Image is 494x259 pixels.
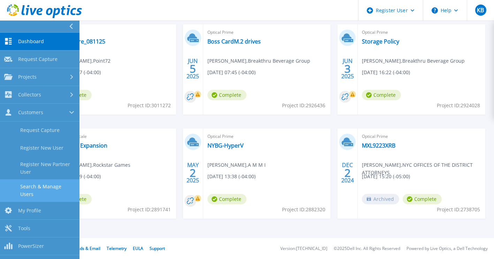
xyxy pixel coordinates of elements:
span: Optical Prime [53,29,172,36]
span: [DATE] 13:38 (-04:00) [207,173,256,180]
span: [PERSON_NAME] , NYC OFFICES OF THE DISTRICT ATTORNEYS [362,161,485,176]
a: Boss CardM.2 drives [207,38,261,45]
span: Collectors [18,92,41,98]
li: © 2025 Dell Inc. All Rights Reserved [334,246,400,251]
span: [PERSON_NAME] , Breakthru Beverage Group [207,57,310,65]
a: EULA [133,245,143,251]
span: Projects [18,74,37,80]
span: Optical Prime [207,133,327,140]
span: Project ID: 2924028 [437,102,480,109]
div: JUN 2025 [341,56,354,81]
span: Project ID: 2738705 [437,206,480,213]
span: Customers [18,109,43,116]
a: Support [150,245,165,251]
span: [PERSON_NAME] , A M M I [207,161,266,169]
span: [PERSON_NAME] , Point72 [53,57,111,65]
span: Optical Prime [362,133,481,140]
a: RSG Isilon Expansion [53,142,107,149]
li: Powered by Live Optics, a Dell Technology [406,246,488,251]
span: [PERSON_NAME] , Rockstar Games [53,161,130,169]
span: Project ID: 2926436 [282,102,325,109]
li: Version: [TECHNICAL_ID] [280,246,327,251]
span: 2 [190,170,196,176]
span: 2 [344,170,351,176]
span: [PERSON_NAME] , Breakthru Beverage Group [362,57,465,65]
span: My Profile [18,207,41,214]
span: Complete [207,90,246,100]
span: Complete [362,90,401,100]
span: [DATE] 15:20 (-05:00) [362,173,410,180]
a: Ads & Email [77,245,100,251]
span: Isilon/PowerScale [53,133,172,140]
span: Optical Prime [362,29,481,36]
a: Storage Policy [362,38,399,45]
span: PowerSizer [18,243,44,249]
span: [DATE] 16:22 (-04:00) [362,69,410,76]
div: JUN 2025 [186,56,199,81]
span: Dashboard [18,38,44,45]
a: NYBG-HyperV [207,142,244,149]
span: [DATE] 07:45 (-04:00) [207,69,256,76]
span: Optical Prime [207,29,327,36]
span: Tools [18,225,30,231]
a: MXL9223XRB [362,142,395,149]
span: 3 [344,66,351,72]
span: Complete [207,194,246,204]
span: KB [477,7,484,13]
span: Project ID: 2882320 [282,206,325,213]
div: MAY 2025 [186,160,199,186]
div: DEC 2024 [341,160,354,186]
span: Request Capture [18,56,58,62]
a: Telemetry [107,245,127,251]
span: Project ID: 2891741 [128,206,171,213]
span: Complete [403,194,442,204]
span: Archived [362,194,399,204]
span: Project ID: 3011272 [128,102,171,109]
span: 5 [190,66,196,72]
